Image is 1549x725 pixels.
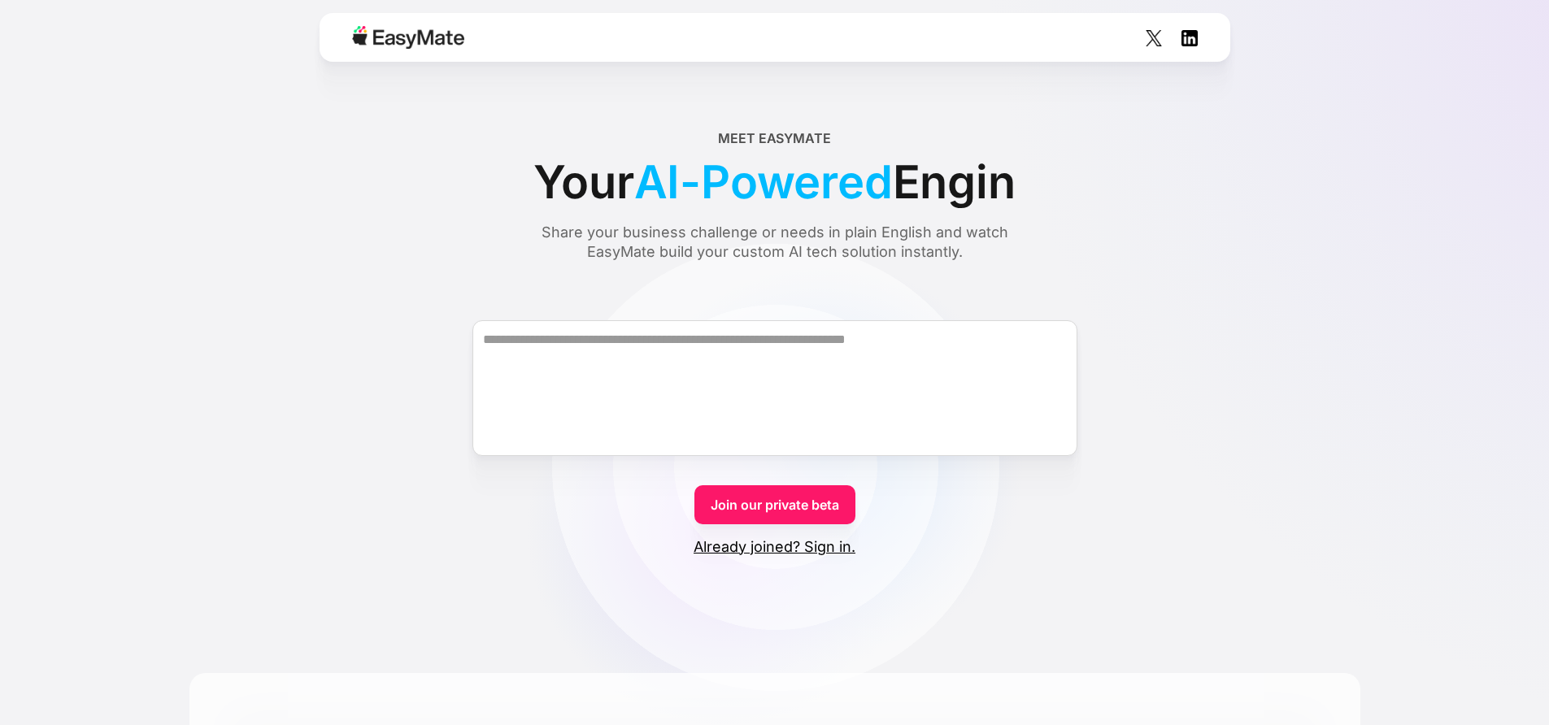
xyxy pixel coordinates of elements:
span: AI-Powered [634,148,893,216]
div: Meet EasyMate [718,128,831,148]
div: Your [533,148,1015,216]
img: Social Icon [1181,30,1198,46]
img: Easymate logo [352,26,464,49]
img: Social Icon [1146,30,1162,46]
a: Join our private beta [694,485,855,524]
span: Engin [893,148,1016,216]
form: Form [189,291,1360,557]
a: Already joined? Sign in. [694,537,855,557]
div: Share your business challenge or needs in plain English and watch EasyMate build your custom AI t... [511,223,1039,262]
